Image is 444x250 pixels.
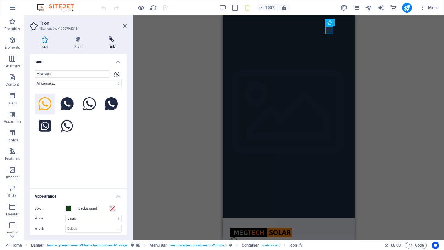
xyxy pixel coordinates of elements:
[131,244,134,247] i: This element is a customizable preset
[30,54,127,65] h4: Icon
[5,156,20,161] p: Features
[35,94,55,115] button: Brand Whatsapp (IcoFont)
[57,94,78,115] button: Social Whatsapp (IcoFont)
[419,5,439,11] span: More
[390,4,397,11] i: Commerce
[282,5,287,10] i: On resize automatically adjust zoom level to fit chosen device.
[377,4,384,11] i: AI Writer
[365,4,372,11] button: navigator
[365,4,372,11] i: Navigator
[5,45,20,50] p: Elements
[57,115,78,136] button: Whatsapp (FontAwesome Brands)
[150,242,167,249] span: Click to select. Double-click to edit
[5,242,22,249] a: Click to cancel selection. Double-click to open Pages
[35,227,65,230] label: Width
[395,243,396,248] span: :
[35,4,82,11] img: Editor Logo
[4,27,20,31] p: Favorites
[265,4,275,11] h6: 100%
[289,242,297,249] span: Click to select. Double-click to edit
[229,244,232,247] i: This element is a customizable preset
[403,4,410,11] i: Publish
[40,26,114,31] h3: Element #ed-1006792213
[30,36,63,49] h4: Icon
[35,215,65,222] label: Mode
[299,244,303,247] i: This element is linked
[169,242,227,249] span: . menu-wrapper .preset-menu-v2-home-5
[377,4,385,11] button: text_generator
[5,64,20,69] p: Columns
[7,138,18,143] p: Tables
[31,242,44,249] span: Click to select. Double-click to edit
[8,193,17,198] p: Slider
[6,175,19,180] p: Images
[353,4,360,11] i: Pages (Ctrl+Alt+S)
[101,94,122,115] button: Ion Social Whatsapp (Ionicons)
[63,36,97,49] h4: Style
[384,242,401,249] h6: Session time
[409,242,424,249] span: Code
[137,4,145,11] button: Click here to leave preview mode and continue editing
[261,242,280,249] span: . mobile-cont
[97,36,127,49] h4: Link
[150,4,157,11] button: reload
[46,242,129,249] span: . banner .preset-banner-v3-home-hero-logo-nav-h1-slogan
[112,70,122,78] div: Brand Whatsapp (IcoFont)
[40,20,127,26] h2: Icon
[340,4,347,11] i: Design (Ctrl+Alt+Y)
[432,242,439,249] button: Usercentrics
[353,4,360,11] button: pages
[6,82,19,87] p: Content
[6,212,18,217] p: Header
[406,242,427,249] button: Code
[390,4,397,11] button: commerce
[417,3,441,13] button: More
[7,101,18,106] p: Boxes
[35,115,55,136] button: Square Whatsapp (FontAwesome Brands)
[4,119,21,124] p: Accordion
[242,242,259,249] span: Click to select. Double-click to edit
[340,4,348,11] button: design
[256,4,278,11] button: 100%
[35,205,65,212] label: Color
[35,70,109,78] input: Search icons (square, star half, etc.)
[79,94,100,115] button: Ion Social Whatsapp Outline (Ionicons)
[136,244,140,247] i: This element contains a background
[402,3,412,13] button: publish
[78,205,109,212] label: Background
[7,230,18,235] p: Footer
[391,242,401,249] span: 00 00
[31,242,303,249] nav: breadcrumb
[150,4,157,11] i: Reload page
[30,189,127,200] h4: Appearance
